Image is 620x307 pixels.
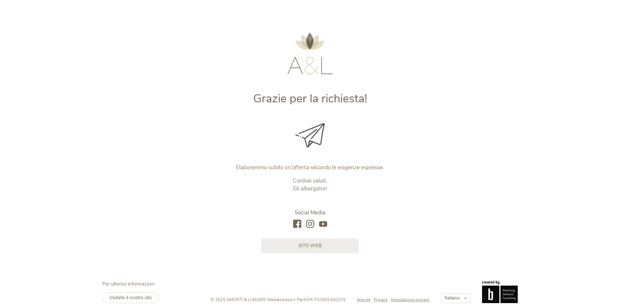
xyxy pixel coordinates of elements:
p: Elaboreremo subito un’offerta secondo le esigenze espresse. [175,164,446,172]
a: Imprint [357,297,374,303]
span: Privacy [374,297,388,303]
img: Grazie per la richiesta! [295,123,325,147]
img: Brandnamic GmbH | Leading Hospitality Solutions [482,281,518,303]
span: Visitate il nostro sito [109,294,152,301]
span: Grazie per la richiesta! [253,91,367,107]
a: instagram [306,220,314,229]
a: Impostazioni privacy [391,297,429,303]
span: - [295,297,297,303]
a: sito web [261,238,359,253]
a: Visitate il nostro sito [102,292,159,303]
span: Part.IVA IT01691450215 [297,297,346,303]
img: AMONTI & LUNARIS Wellnessresort [287,32,333,74]
a: Privacy [374,297,391,303]
span: Imprint [357,297,370,303]
span: Social Media [295,209,325,216]
span: Per ulteriori informazioni [102,281,155,287]
span: sito web [298,242,322,249]
span: © 2025 AMONTI & LUNARIS Wellnessresort [211,297,295,303]
a: facebook [293,220,301,229]
p: Cordiali saluti. Gli albergatori [175,177,446,193]
a: youtube [319,220,327,229]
